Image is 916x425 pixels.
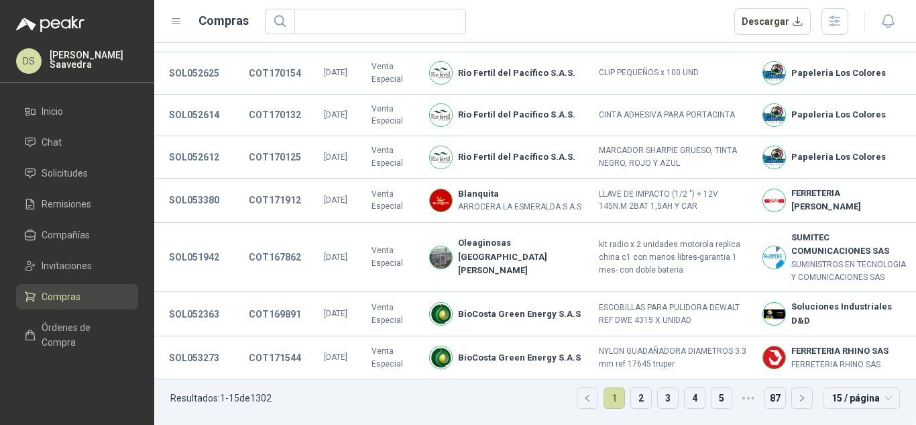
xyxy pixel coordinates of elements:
[458,236,583,277] b: Oleaginosas [GEOGRAPHIC_DATA][PERSON_NAME]
[577,387,598,409] li: Página anterior
[324,195,347,205] span: [DATE]
[604,387,625,409] li: 1
[42,197,91,211] span: Remisiones
[242,245,308,269] button: COT167862
[458,201,581,214] p: ARROCERA LA ESMERALDA S.A.S
[591,336,754,379] td: NYLON GUADAÑADORA DIAMETROS 3.3 mm ref 17645 truper
[458,351,581,365] b: BioCosta Green Energy S.A.S
[765,388,785,408] a: 87
[324,252,347,262] span: [DATE]
[430,104,452,126] img: Company Logo
[16,222,138,248] a: Compañías
[16,99,138,124] a: Inicio
[791,187,908,214] b: FERRETERIA [PERSON_NAME]
[458,308,581,321] b: BioCosta Green Energy S.A.S
[763,346,785,369] img: Company Logo
[738,387,759,409] li: 5 páginas siguientes
[16,160,138,186] a: Solicitudes
[16,315,138,355] a: Órdenes de Compra
[324,352,347,362] span: [DATE]
[162,188,226,212] button: SOL053380
[763,62,785,84] img: Company Logo
[162,61,226,85] button: SOL052625
[198,11,249,30] h1: Compras
[42,166,88,181] span: Solicitudes
[363,179,421,223] td: Venta Especial
[604,388,624,408] a: 1
[591,223,754,293] td: kit radio x 2 unidades motorola replica china c1 con manos libres-garantia 1 mes- con doble bateria
[363,223,421,293] td: Venta Especial
[791,231,908,258] b: SUMITEC COMUNICACIONES SAS
[162,19,226,43] button: SOL052627
[363,292,421,336] td: Venta Especial
[583,394,591,402] span: left
[591,52,754,95] td: CLIP PEQUEÑOS x 100 UND
[823,387,900,409] div: tamaño de página
[242,188,308,212] button: COT171912
[763,146,785,169] img: Company Logo
[16,284,138,310] a: Compras
[763,189,785,211] img: Company Logo
[577,388,597,408] button: left
[458,66,575,80] b: Rio Fertil del Pacífico S.A.S.
[658,388,678,408] a: 3
[16,191,138,217] a: Remisiones
[242,302,308,326] button: COT169891
[430,346,452,369] img: Company Logo
[363,52,421,95] td: Venta Especial
[711,387,732,409] li: 5
[791,387,813,409] li: Página siguiente
[42,258,92,273] span: Invitaciones
[657,387,679,409] li: 3
[734,8,811,35] button: Descargar
[430,146,452,169] img: Company Logo
[324,68,347,77] span: [DATE]
[792,388,812,408] button: right
[630,387,652,409] li: 2
[791,108,886,122] b: Papeleria Los Colores
[324,110,347,120] span: [DATE]
[242,145,308,169] button: COT170125
[50,50,138,69] p: [PERSON_NAME] Saavedra
[242,61,308,85] button: COT170154
[591,95,754,137] td: CINTA ADHESIVA PARA PORTACINTA
[685,388,705,408] a: 4
[16,16,84,32] img: Logo peakr
[42,320,125,350] span: Órdenes de Compra
[791,66,886,80] b: Papeleria Los Colores
[738,387,759,409] span: •••
[16,253,138,279] a: Invitaciones
[16,48,42,74] div: DS
[162,145,226,169] button: SOL052612
[430,246,452,269] img: Company Logo
[791,150,886,164] b: Papeleria Los Colores
[242,103,308,127] button: COT170132
[42,104,63,119] span: Inicio
[458,187,581,201] b: Blanquita
[324,152,347,162] span: [DATE]
[42,228,90,242] span: Compañías
[430,189,452,211] img: Company Logo
[591,292,754,336] td: ESCOBILLAS PARA PULIDORA DEWALT REF DWE 4315 X UNIDAD
[363,95,421,137] td: Venta Especial
[162,302,226,326] button: SOL052363
[684,387,705,409] li: 4
[458,150,575,164] b: Rio Fertil del Pacífico S.A.S.
[324,309,347,318] span: [DATE]
[832,388,892,408] span: 15 / página
[763,104,785,126] img: Company Logo
[363,136,421,179] td: Venta Especial
[791,258,908,284] p: SUMINISTROS EN TECNOLOGIA Y COMUNICACIONES SAS
[631,388,651,408] a: 2
[591,136,754,179] td: MARCADOR SHARPIE GRUESO, TINTA NEGRO, ROJO Y AZUL
[711,388,732,408] a: 5
[791,359,889,371] p: FERRETERIA RHINO SAS
[16,130,138,155] a: Chat
[458,108,575,122] b: Rio Fertil del Pacífico S.A.S.
[430,303,452,325] img: Company Logo
[791,344,889,358] b: FERRETERIA RHINO SAS
[791,300,908,328] b: Soluciones Industriales D&D
[764,387,786,409] li: 87
[798,394,806,402] span: right
[430,62,452,84] img: Company Logo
